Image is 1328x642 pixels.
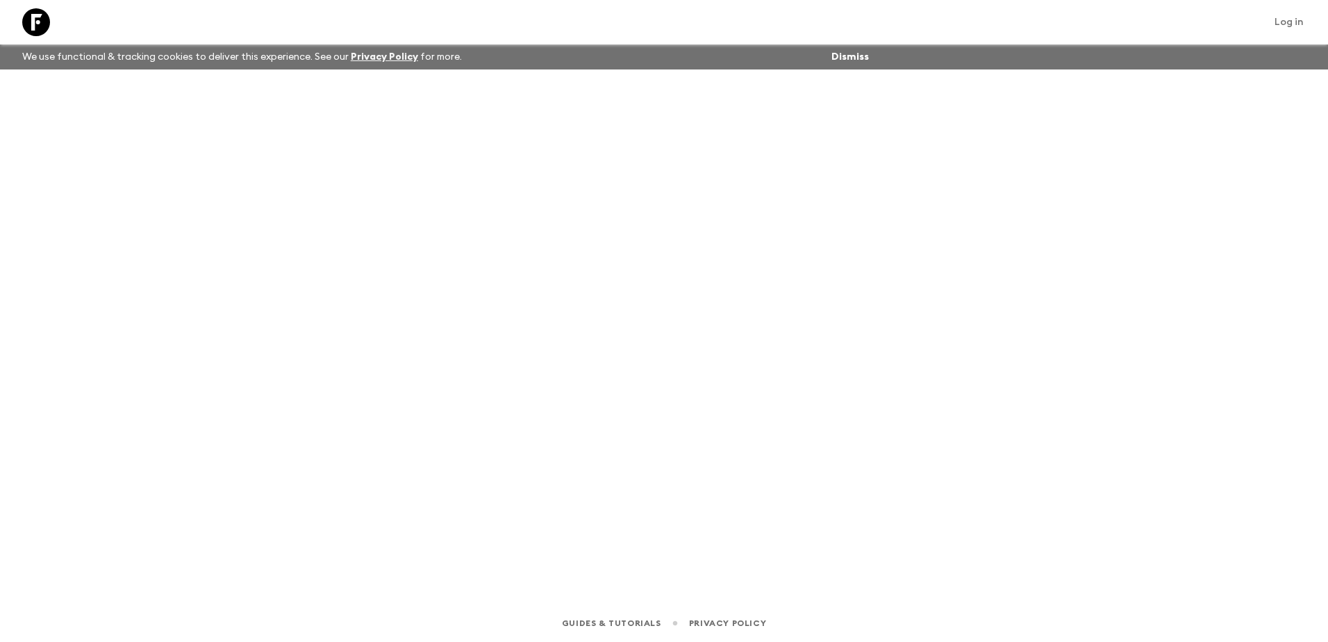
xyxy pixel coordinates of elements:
a: Log in [1267,13,1311,32]
a: Guides & Tutorials [562,616,661,631]
p: We use functional & tracking cookies to deliver this experience. See our for more. [17,44,467,69]
a: Privacy Policy [689,616,766,631]
a: Privacy Policy [351,52,418,62]
button: Dismiss [828,47,872,67]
